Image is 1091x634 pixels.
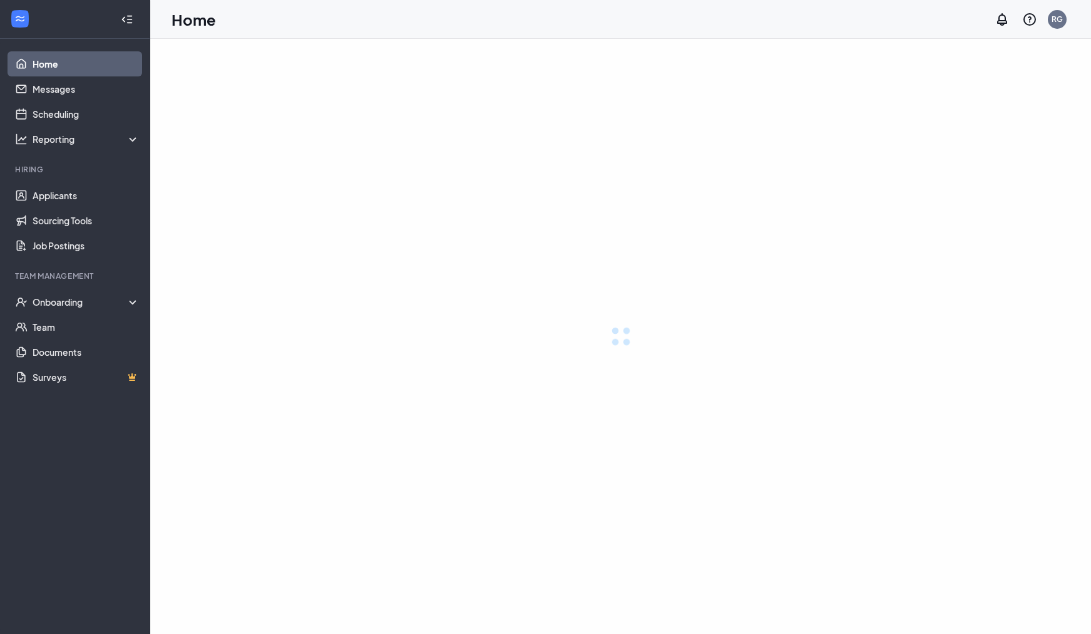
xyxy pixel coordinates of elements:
a: Applicants [33,183,140,208]
div: Team Management [15,271,137,281]
h1: Home [172,9,216,30]
a: Scheduling [33,101,140,127]
div: Reporting [33,133,140,145]
a: Documents [33,340,140,365]
svg: Analysis [15,133,28,145]
a: Messages [33,76,140,101]
a: Job Postings [33,233,140,258]
div: RG [1052,14,1063,24]
svg: Collapse [121,13,133,26]
a: Team [33,314,140,340]
svg: WorkstreamLogo [14,13,26,25]
div: Onboarding [33,296,140,308]
a: SurveysCrown [33,365,140,390]
svg: UserCheck [15,296,28,308]
a: Sourcing Tools [33,208,140,233]
a: Home [33,51,140,76]
div: Hiring [15,164,137,175]
svg: Notifications [995,12,1010,27]
svg: QuestionInfo [1022,12,1037,27]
